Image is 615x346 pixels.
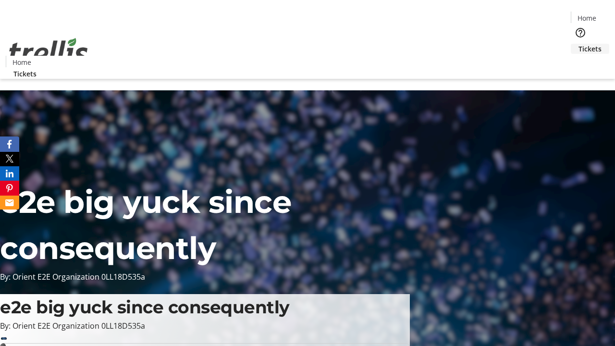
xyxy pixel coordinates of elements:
a: Tickets [571,44,609,54]
a: Home [6,57,37,67]
span: Tickets [578,44,602,54]
span: Tickets [13,69,37,79]
button: Help [571,23,590,42]
a: Home [571,13,602,23]
a: Tickets [6,69,44,79]
button: Cart [571,54,590,73]
span: Home [12,57,31,67]
span: Home [578,13,596,23]
img: Orient E2E Organization 0LL18D535a's Logo [6,27,91,75]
